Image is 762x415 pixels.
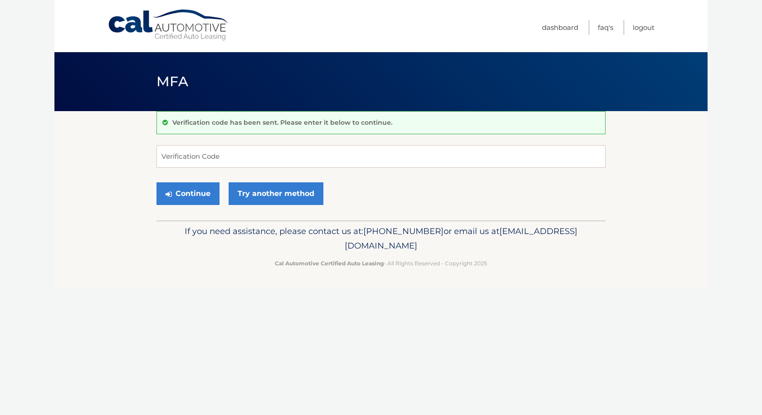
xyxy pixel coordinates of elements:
p: If you need assistance, please contact us at: or email us at [162,224,600,253]
a: Cal Automotive [107,9,230,41]
p: - All Rights Reserved - Copyright 2025 [162,259,600,268]
a: Logout [633,20,655,35]
span: [PHONE_NUMBER] [363,226,444,236]
input: Verification Code [156,145,606,168]
a: Dashboard [542,20,578,35]
span: [EMAIL_ADDRESS][DOMAIN_NAME] [345,226,577,251]
span: MFA [156,73,188,90]
strong: Cal Automotive Certified Auto Leasing [275,260,384,267]
a: FAQ's [598,20,613,35]
p: Verification code has been sent. Please enter it below to continue. [172,118,392,127]
button: Continue [156,182,220,205]
a: Try another method [229,182,323,205]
